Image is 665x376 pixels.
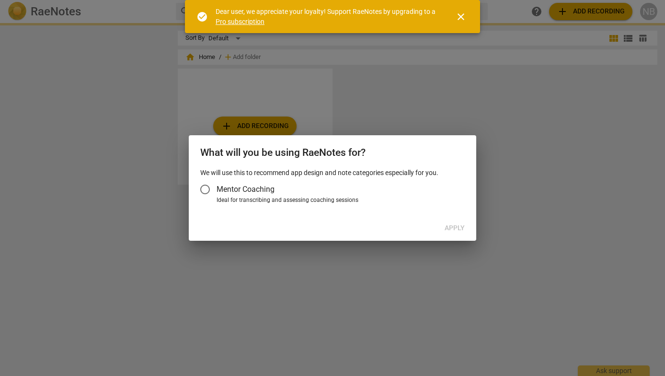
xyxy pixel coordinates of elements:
p: We will use this to recommend app design and note categories especially for you. [200,168,465,178]
div: Ideal for transcribing and assessing coaching sessions [217,196,462,205]
h2: What will you be using RaeNotes for? [200,147,465,159]
div: Account type [200,178,465,205]
span: check_circle [196,11,208,23]
a: Pro subscription [216,18,264,25]
div: Dear user, we appreciate your loyalty! Support RaeNotes by upgrading to a [216,7,438,26]
span: Mentor Coaching [217,184,275,195]
button: Close [449,5,472,28]
span: close [455,11,467,23]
